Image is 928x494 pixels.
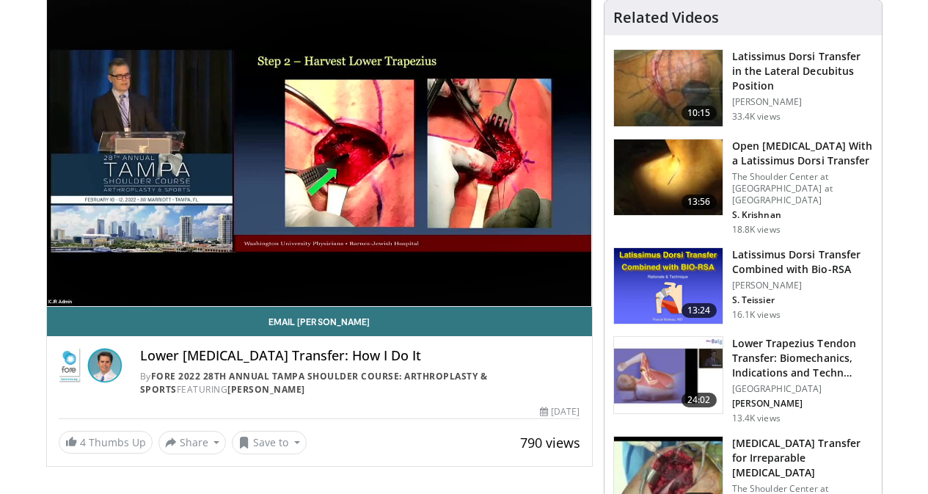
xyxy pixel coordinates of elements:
[59,348,81,383] img: FORE 2022 28th Annual Tampa Shoulder Course: Arthroplasty & Sports
[140,370,580,396] div: By FEATURING
[540,405,580,418] div: [DATE]
[732,247,873,277] h3: Latissimus Dorsi Transfer Combined with Bio-RSA
[613,49,873,127] a: 10:15 Latissimus Dorsi Transfer in the Lateral Decubitus Position [PERSON_NAME] 33.4K views
[140,370,488,396] a: FORE 2022 28th Annual Tampa Shoulder Course: Arthroplasty & Sports
[732,49,873,93] h3: Latissimus Dorsi Transfer in the Lateral Decubitus Position
[87,348,123,383] img: Avatar
[732,336,873,380] h3: Lower Trapezius Tendon Transfer: Biomechanics, Indications and Techn…
[732,413,781,424] p: 13.4K views
[682,195,717,209] span: 13:56
[520,434,580,451] span: 790 views
[140,348,580,364] h4: Lower [MEDICAL_DATA] Transfer: How I Do It
[732,209,873,221] p: S. Krishnan
[732,96,873,108] p: [PERSON_NAME]
[732,139,873,168] h3: Open [MEDICAL_DATA] With a Latissimus Dorsi Transfer
[732,111,781,123] p: 33.4K views
[732,383,873,395] p: [GEOGRAPHIC_DATA]
[614,248,723,324] img: 0e1bc6ad-fcf8-411c-9e25-b7d1f0109c17.png.150x105_q85_crop-smart_upscale.png
[613,9,719,26] h4: Related Videos
[732,294,873,306] p: S. Teissier
[158,431,227,454] button: Share
[682,303,717,318] span: 13:24
[613,139,873,236] a: 13:56 Open [MEDICAL_DATA] With a Latissimus Dorsi Transfer The Shoulder Center at [GEOGRAPHIC_DAT...
[613,336,873,424] a: 24:02 Lower Trapezius Tendon Transfer: Biomechanics, Indications and Techn… [GEOGRAPHIC_DATA] [PE...
[732,280,873,291] p: [PERSON_NAME]
[732,224,781,236] p: 18.8K views
[732,309,781,321] p: 16.1K views
[614,337,723,413] img: 003f300e-98b5-4117-aead-6046ac8f096e.150x105_q85_crop-smart_upscale.jpg
[232,431,307,454] button: Save to
[227,383,305,396] a: [PERSON_NAME]
[80,435,86,449] span: 4
[614,139,723,216] img: 38772_0000_3.png.150x105_q85_crop-smart_upscale.jpg
[732,398,873,410] p: [PERSON_NAME]
[732,171,873,206] p: The Shoulder Center at [GEOGRAPHIC_DATA] at [GEOGRAPHIC_DATA]
[682,393,717,407] span: 24:02
[613,247,873,325] a: 13:24 Latissimus Dorsi Transfer Combined with Bio-RSA [PERSON_NAME] S. Teissier 16.1K views
[614,50,723,126] img: 38501_0000_3.png.150x105_q85_crop-smart_upscale.jpg
[732,436,873,480] h3: [MEDICAL_DATA] Transfer for Irreparable [MEDICAL_DATA]
[47,307,592,336] a: Email [PERSON_NAME]
[682,106,717,120] span: 10:15
[59,431,153,454] a: 4 Thumbs Up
